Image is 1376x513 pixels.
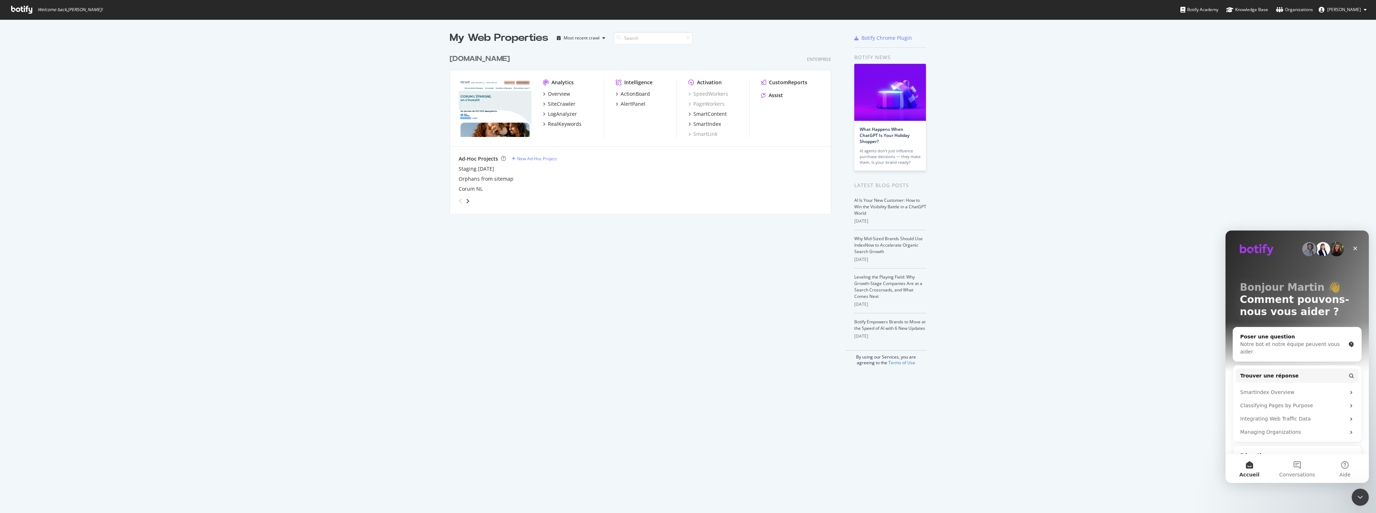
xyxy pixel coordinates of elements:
[769,79,807,86] div: CustomReports
[459,79,531,137] img: *.corum.fr
[854,333,926,339] div: [DATE]
[616,90,650,98] a: ActionBoard
[688,130,717,138] a: SmartLink
[551,79,574,86] div: Analytics
[761,92,783,99] a: Assist
[450,45,837,214] div: grid
[543,100,575,108] a: SiteCrawler
[697,79,722,86] div: Activation
[38,7,102,13] span: Welcome back, [PERSON_NAME] !
[1352,489,1369,506] iframe: Intercom live chat
[548,100,575,108] div: SiteCrawler
[459,155,498,162] div: Ad-Hoc Projects
[854,319,926,331] a: Botify Empowers Brands to Move at the Speed of AI with 6 New Updates
[854,256,926,263] div: [DATE]
[860,126,909,144] a: What Happens When ChatGPT Is Your Holiday Shopper?
[450,31,548,45] div: My Web Properties
[1276,6,1313,13] div: Organizations
[1327,6,1361,13] span: Martin PHLIPPOTEAU
[564,36,599,40] div: Most recent crawl
[854,236,923,255] a: Why Mid-Sized Brands Should Use IndexNow to Accelerate Organic Search Growth
[854,181,926,189] div: Latest Blog Posts
[860,148,921,165] div: AI agents don’t just influence purchase decisions — they make them. Is your brand ready?
[459,165,494,172] a: Staging [DATE]
[548,110,577,118] div: LogAnalyzer
[456,195,465,207] div: angle-left
[1180,6,1218,13] div: Botify Academy
[614,32,693,44] input: Search
[543,90,570,98] a: Overview
[465,198,470,205] div: angle-right
[616,100,645,108] a: AlertPanel
[854,34,912,42] a: Botify Chrome Plugin
[459,175,513,182] a: Orphans from sitemap
[517,156,557,162] div: New Ad-Hoc Project
[888,360,915,366] a: Terms of Use
[459,185,483,193] a: Corum NL
[769,92,783,99] div: Assist
[693,110,727,118] div: SmartContent
[621,90,650,98] div: ActionBoard
[693,120,721,128] div: SmartIndex
[450,54,513,64] a: [DOMAIN_NAME]
[854,64,926,121] img: What Happens When ChatGPT Is Your Holiday Shopper?
[1313,4,1372,15] button: [PERSON_NAME]
[854,218,926,224] div: [DATE]
[624,79,653,86] div: Intelligence
[761,79,807,86] a: CustomReports
[548,90,570,98] div: Overview
[688,100,725,108] a: PageWorkers
[543,120,582,128] a: RealKeywords
[688,120,721,128] a: SmartIndex
[861,34,912,42] div: Botify Chrome Plugin
[845,350,926,366] div: By using our Services, you are agreeing to the
[1225,231,1369,483] iframe: Intercom live chat
[854,197,926,216] a: AI Is Your New Customer: How to Win the Visibility Battle in a ChatGPT World
[554,32,608,44] button: Most recent crawl
[543,110,577,118] a: LogAnalyzer
[807,56,831,62] div: Enterprise
[548,120,582,128] div: RealKeywords
[688,110,727,118] a: SmartContent
[1226,6,1268,13] div: Knowledge Base
[854,274,922,299] a: Leveling the Playing Field: Why Growth-Stage Companies Are at a Search Crossroads, and What Comes...
[621,100,645,108] div: AlertPanel
[854,301,926,308] div: [DATE]
[688,90,728,98] a: SpeedWorkers
[450,54,510,64] div: [DOMAIN_NAME]
[854,53,926,61] div: Botify news
[512,156,557,162] a: New Ad-Hoc Project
